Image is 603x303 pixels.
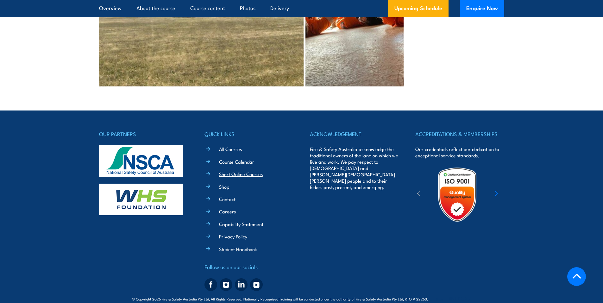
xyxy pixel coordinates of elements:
img: whs-logo-footer [99,184,183,215]
a: Short Online Courses [219,171,263,177]
img: Untitled design (19) [430,167,485,222]
h4: ACCREDITATIONS & MEMBERSHIPS [415,129,504,138]
a: Course Calendar [219,158,254,165]
a: Careers [219,208,236,215]
a: Student Handbook [219,246,257,252]
a: Shop [219,183,229,190]
span: Site: [436,296,471,301]
span: © Copyright 2025 Fire & Safety Australia Pty Ltd, All Rights Reserved. Nationally Recognised Trai... [132,296,471,302]
a: Contact [219,196,236,202]
p: Our credentials reflect our dedication to exceptional service standards. [415,146,504,159]
a: All Courses [219,146,242,152]
p: Fire & Safety Australia acknowledge the traditional owners of the land on which we live and work.... [310,146,399,190]
h4: QUICK LINKS [204,129,293,138]
h4: ACKNOWLEDGEMENT [310,129,399,138]
a: Capability Statement [219,221,263,227]
a: Privacy Policy [219,233,247,240]
h4: OUR PARTNERS [99,129,188,138]
img: nsca-logo-footer [99,145,183,177]
h4: Follow us on our socials [204,262,293,271]
img: ewpa-logo [485,184,540,205]
a: KND Digital [449,295,471,302]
